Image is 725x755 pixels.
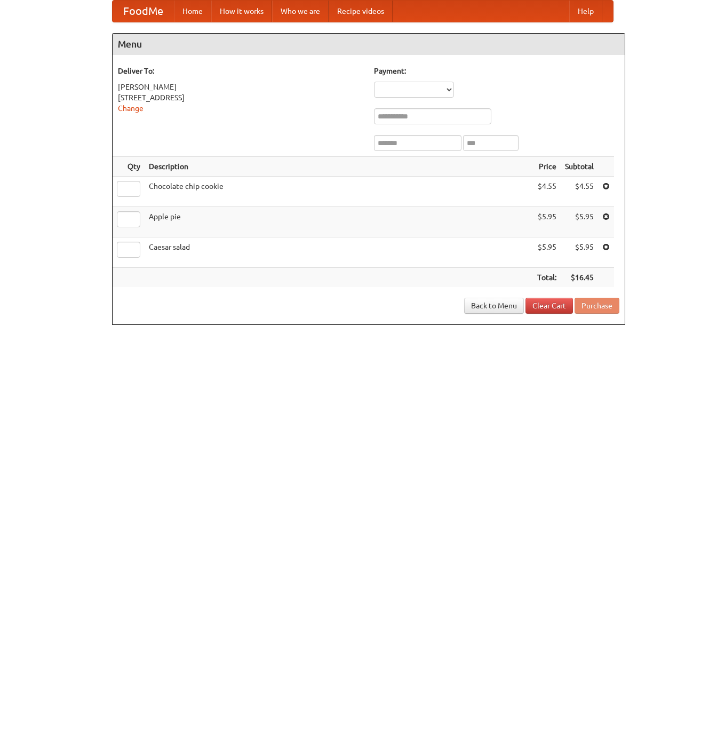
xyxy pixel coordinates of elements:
[113,157,145,177] th: Qty
[211,1,272,22] a: How it works
[575,298,619,314] button: Purchase
[118,92,363,103] div: [STREET_ADDRESS]
[174,1,211,22] a: Home
[533,237,561,268] td: $5.95
[145,207,533,237] td: Apple pie
[145,157,533,177] th: Description
[561,177,598,207] td: $4.55
[569,1,602,22] a: Help
[533,207,561,237] td: $5.95
[145,177,533,207] td: Chocolate chip cookie
[561,268,598,288] th: $16.45
[533,177,561,207] td: $4.55
[113,1,174,22] a: FoodMe
[118,66,363,76] h5: Deliver To:
[525,298,573,314] a: Clear Cart
[533,268,561,288] th: Total:
[272,1,329,22] a: Who we are
[374,66,619,76] h5: Payment:
[561,157,598,177] th: Subtotal
[118,82,363,92] div: [PERSON_NAME]
[561,237,598,268] td: $5.95
[145,237,533,268] td: Caesar salad
[118,104,144,113] a: Change
[561,207,598,237] td: $5.95
[113,34,625,55] h4: Menu
[464,298,524,314] a: Back to Menu
[329,1,393,22] a: Recipe videos
[533,157,561,177] th: Price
